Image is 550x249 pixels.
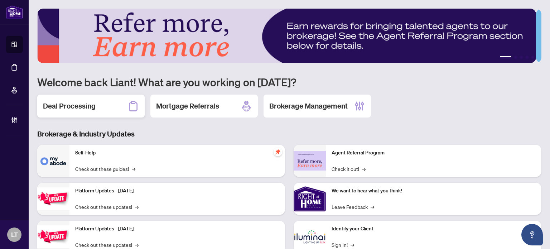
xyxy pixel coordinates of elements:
[514,56,517,59] button: 2
[371,203,374,211] span: →
[75,225,279,233] p: Platform Updates - [DATE]
[531,56,534,59] button: 5
[37,225,69,248] img: Platform Updates - July 8, 2025
[135,203,139,211] span: →
[75,241,139,249] a: Check out these updates!→
[37,9,536,63] img: Slide 0
[37,75,541,89] h1: Welcome back Liant! What are you working on [DATE]?
[37,145,69,177] img: Self-Help
[332,241,354,249] a: Sign In!→
[135,241,139,249] span: →
[75,149,279,157] p: Self-Help
[500,56,511,59] button: 1
[75,187,279,195] p: Platform Updates - [DATE]
[332,149,536,157] p: Agent Referral Program
[521,224,543,245] button: Open asap
[332,187,536,195] p: We want to hear what you think!
[362,165,366,173] span: →
[75,165,135,173] a: Check out these guides!→
[294,151,326,171] img: Agent Referral Program
[332,165,366,173] a: Check it out!→
[156,101,219,111] h2: Mortgage Referrals
[332,225,536,233] p: Identify your Client
[332,203,374,211] a: Leave Feedback→
[269,101,348,111] h2: Brokerage Management
[11,230,18,240] span: LT
[75,203,139,211] a: Check out these updates!→
[351,241,354,249] span: →
[274,148,282,156] span: pushpin
[37,129,541,139] h3: Brokerage & Industry Updates
[132,165,135,173] span: →
[6,5,23,19] img: logo
[43,101,96,111] h2: Deal Processing
[294,183,326,215] img: We want to hear what you think!
[520,56,523,59] button: 3
[37,187,69,210] img: Platform Updates - July 21, 2025
[526,56,529,59] button: 4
